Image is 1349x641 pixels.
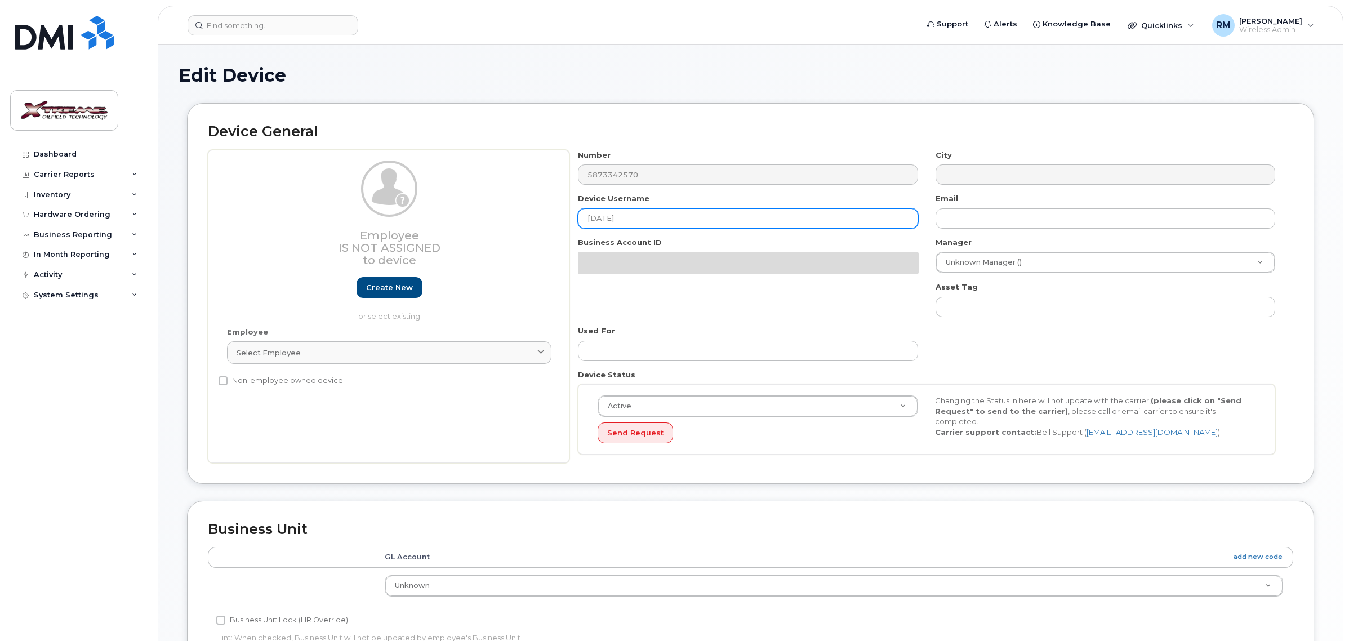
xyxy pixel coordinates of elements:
[227,229,551,266] h3: Employee
[578,370,635,380] label: Device Status
[927,395,1264,437] div: Changing the Status in here will not update with the carrier, , please call or email carrier to e...
[208,124,1293,140] h2: Device General
[598,396,918,416] a: Active
[578,237,662,248] label: Business Account ID
[936,193,958,204] label: Email
[385,576,1283,596] a: Unknown
[935,428,1036,437] strong: Carrier support contact:
[227,341,551,364] a: Select employee
[936,237,972,248] label: Manager
[375,547,1293,567] th: GL Account
[1087,428,1218,437] a: [EMAIL_ADDRESS][DOMAIN_NAME]
[936,282,978,292] label: Asset Tag
[598,422,673,443] button: Send Request
[578,326,615,336] label: Used For
[939,257,1022,268] span: Unknown Manager ()
[357,277,422,298] a: Create new
[936,150,952,161] label: City
[219,374,343,388] label: Non-employee owned device
[219,376,228,385] input: Non-employee owned device
[601,401,631,411] span: Active
[216,616,225,625] input: Business Unit Lock (HR Override)
[227,311,551,322] p: or select existing
[227,327,268,337] label: Employee
[339,241,440,255] span: Is not assigned
[237,348,301,358] span: Select employee
[208,522,1293,537] h2: Business Unit
[1234,552,1283,562] a: add new code
[936,252,1275,273] a: Unknown Manager ()
[578,193,649,204] label: Device Username
[179,65,1323,85] h1: Edit Device
[216,613,348,627] label: Business Unit Lock (HR Override)
[935,396,1241,416] strong: (please click on "Send Request" to send to the carrier)
[363,253,416,267] span: to device
[578,150,611,161] label: Number
[395,581,430,590] span: Unknown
